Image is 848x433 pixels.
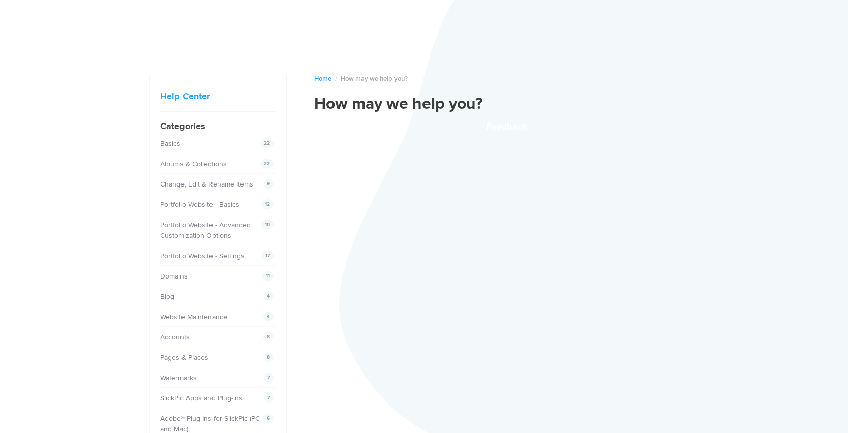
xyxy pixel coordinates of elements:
[160,374,197,382] a: Watermarks
[160,119,276,133] h4: Categories
[314,94,699,114] h1: How may we help you?
[160,292,174,301] a: Blog
[263,352,274,362] span: 8
[160,394,243,403] a: SlickPic Apps and Plug-ins
[314,122,699,131] button: Feedback
[160,313,227,321] a: Website Maintenance
[262,251,274,261] span: 17
[260,138,274,148] span: 22
[341,75,408,83] span: How may we help you?
[263,413,274,423] span: 6
[314,75,331,83] a: Home
[335,75,337,83] span: /
[160,333,190,342] a: Accounts
[261,220,274,230] span: 10
[263,179,274,189] span: 9
[160,272,188,281] a: Domains
[262,271,274,281] span: 11
[263,332,274,342] span: 8
[260,159,274,169] span: 22
[261,199,274,209] span: 12
[263,312,274,322] span: 4
[160,160,227,168] a: Albums & Collections
[160,180,253,189] a: Change, Edit & Rename Items
[264,393,274,403] span: 7
[160,353,208,362] a: Pages & Places
[160,200,239,209] a: Portfolio Website - Basics
[160,252,245,260] a: Portfolio Website - Settings
[160,90,210,102] a: Help Center
[264,373,274,383] span: 7
[160,139,180,148] a: Basics
[160,221,251,240] a: Portfolio Website - Advanced Customization Options
[263,291,274,301] span: 4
